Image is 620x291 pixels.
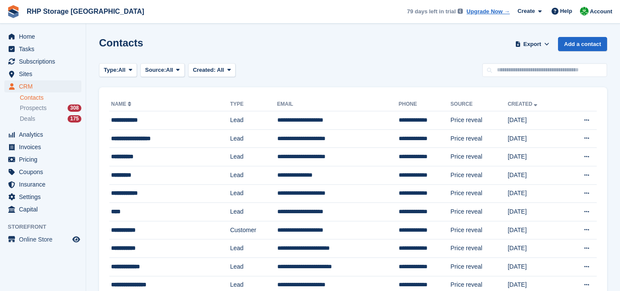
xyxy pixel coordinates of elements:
button: Type: All [99,63,137,77]
span: Created: [193,67,216,73]
td: Lead [230,111,277,130]
a: Name [111,101,133,107]
a: Preview store [71,234,81,245]
button: Created: All [188,63,236,77]
td: [DATE] [508,166,564,184]
span: All [166,66,174,74]
th: Email [277,98,399,111]
div: 308 [68,104,81,112]
a: menu [4,191,81,203]
a: Upgrade Now → [467,7,510,16]
th: Source [450,98,508,111]
span: Subscriptions [19,55,71,67]
span: Pricing [19,153,71,165]
span: Settings [19,191,71,203]
span: 79 days left in trial [407,7,456,16]
td: [DATE] [508,221,564,239]
a: Add a contact [558,37,607,51]
button: Source: All [140,63,185,77]
span: CRM [19,80,71,92]
td: Lead [230,203,277,221]
td: Lead [230,239,277,258]
td: Customer [230,221,277,239]
a: menu [4,203,81,215]
span: Tasks [19,43,71,55]
span: Sites [19,68,71,80]
td: [DATE] [508,203,564,221]
button: Export [513,37,551,51]
td: Price reveal [450,203,508,221]
span: Coupons [19,166,71,178]
td: Lead [230,166,277,184]
span: Deals [20,115,35,123]
a: menu [4,178,81,190]
td: Lead [230,129,277,148]
a: menu [4,80,81,92]
span: Capital [19,203,71,215]
a: Deals 175 [20,114,81,123]
span: Account [590,7,612,16]
a: menu [4,68,81,80]
a: menu [4,233,81,245]
span: Home [19,31,71,43]
a: menu [4,55,81,67]
td: Price reveal [450,257,508,276]
td: Price reveal [450,239,508,258]
a: menu [4,141,81,153]
span: Invoices [19,141,71,153]
span: All [118,66,126,74]
span: Insurance [19,178,71,190]
td: Price reveal [450,111,508,130]
th: Type [230,98,277,111]
td: [DATE] [508,239,564,258]
img: Rod [580,7,589,15]
a: Created [508,101,539,107]
td: Lead [230,257,277,276]
a: menu [4,31,81,43]
a: menu [4,43,81,55]
a: menu [4,129,81,141]
td: Lead [230,148,277,166]
td: [DATE] [508,129,564,148]
span: All [217,67,224,73]
td: Price reveal [450,129,508,148]
span: Analytics [19,129,71,141]
td: Price reveal [450,184,508,203]
td: Price reveal [450,166,508,184]
div: 175 [68,115,81,123]
span: Prospects [20,104,46,112]
span: Create [518,7,535,15]
span: Help [560,7,572,15]
td: [DATE] [508,257,564,276]
span: Online Store [19,233,71,245]
span: Storefront [8,223,86,231]
a: RHP Storage [GEOGRAPHIC_DATA] [23,4,148,18]
span: Export [524,40,541,49]
a: Contacts [20,94,81,102]
th: Phone [399,98,450,111]
a: Prospects 308 [20,104,81,113]
td: [DATE] [508,184,564,203]
img: icon-info-grey-7440780725fd019a000dd9b08b2336e03edf1995a4989e88bcd33f0948082b44.svg [458,9,463,14]
td: Price reveal [450,148,508,166]
td: Lead [230,184,277,203]
a: menu [4,153,81,165]
img: stora-icon-8386f47178a22dfd0bd8f6a31ec36ba5ce8667c1dd55bd0f319d3a0aa187defe.svg [7,5,20,18]
span: Type: [104,66,118,74]
td: [DATE] [508,111,564,130]
h1: Contacts [99,37,143,49]
td: Price reveal [450,221,508,239]
td: [DATE] [508,148,564,166]
a: menu [4,166,81,178]
span: Source: [145,66,166,74]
